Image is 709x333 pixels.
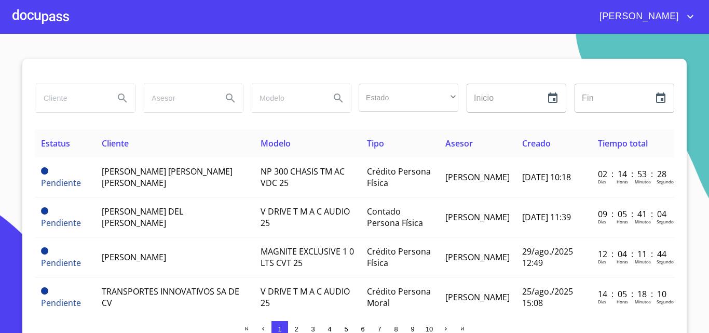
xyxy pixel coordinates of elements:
span: 6 [361,325,364,333]
div: ​ [359,84,458,112]
span: Pendiente [41,287,48,295]
span: Modelo [261,138,291,149]
span: Pendiente [41,207,48,215]
span: Pendiente [41,297,81,309]
span: [PERSON_NAME] [445,211,510,223]
button: Search [218,86,243,111]
p: Dias [598,299,606,304]
span: Cliente [102,138,129,149]
span: MAGNITE EXCLUSIVE 1 0 LTS CVT 25 [261,246,354,269]
span: Pendiente [41,257,81,269]
span: [DATE] 10:18 [522,171,571,183]
span: Pendiente [41,167,48,175]
input: search [251,84,322,112]
p: Horas [617,299,628,304]
p: Minutos [635,179,651,184]
span: [DATE] 11:39 [522,211,571,223]
span: Crédito Persona Física [367,246,431,269]
span: 4 [328,325,331,333]
input: search [143,84,214,112]
span: Tiempo total [598,138,648,149]
p: Segundos [657,259,676,264]
span: 2 [294,325,298,333]
button: Search [326,86,351,111]
p: Dias [598,259,606,264]
span: 29/ago./2025 12:49 [522,246,573,269]
span: NP 300 CHASIS TM AC VDC 25 [261,166,345,189]
span: Pendiente [41,217,81,229]
span: V DRIVE T M A C AUDIO 25 [261,206,350,229]
span: [PERSON_NAME] [PERSON_NAME] [PERSON_NAME] [102,166,233,189]
p: Dias [598,179,606,184]
span: [PERSON_NAME] [592,8,684,25]
button: account of current user [592,8,697,25]
span: 5 [344,325,348,333]
span: Estatus [41,138,70,149]
p: Minutos [635,299,651,304]
p: Horas [617,259,628,264]
span: 3 [311,325,315,333]
p: 12 : 04 : 11 : 44 [598,248,668,260]
span: V DRIVE T M A C AUDIO 25 [261,286,350,309]
button: Search [110,86,135,111]
span: 8 [394,325,398,333]
span: Contado Persona Física [367,206,423,229]
p: 14 : 05 : 18 : 10 [598,288,668,300]
span: Tipo [367,138,384,149]
p: Segundos [657,299,676,304]
p: 09 : 05 : 41 : 04 [598,208,668,220]
p: Minutos [635,219,651,224]
span: Asesor [445,138,473,149]
span: 25/ago./2025 15:08 [522,286,573,309]
span: Crédito Persona Moral [367,286,431,309]
span: Pendiente [41,247,48,255]
p: Minutos [635,259,651,264]
span: 7 [377,325,381,333]
input: search [35,84,106,112]
span: TRANSPORTES INNOVATIVOS SA DE CV [102,286,239,309]
span: Crédito Persona Física [367,166,431,189]
span: [PERSON_NAME] [445,291,510,303]
p: Horas [617,219,628,224]
span: [PERSON_NAME] [102,251,166,263]
span: [PERSON_NAME] [445,251,510,263]
p: Horas [617,179,628,184]
span: Creado [522,138,551,149]
span: Pendiente [41,177,81,189]
p: 02 : 14 : 53 : 28 [598,168,668,180]
span: 1 [278,325,281,333]
p: Segundos [657,179,676,184]
span: 9 [411,325,414,333]
p: Segundos [657,219,676,224]
span: [PERSON_NAME] DEL [PERSON_NAME] [102,206,183,229]
p: Dias [598,219,606,224]
span: [PERSON_NAME] [445,171,510,183]
span: 10 [426,325,433,333]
